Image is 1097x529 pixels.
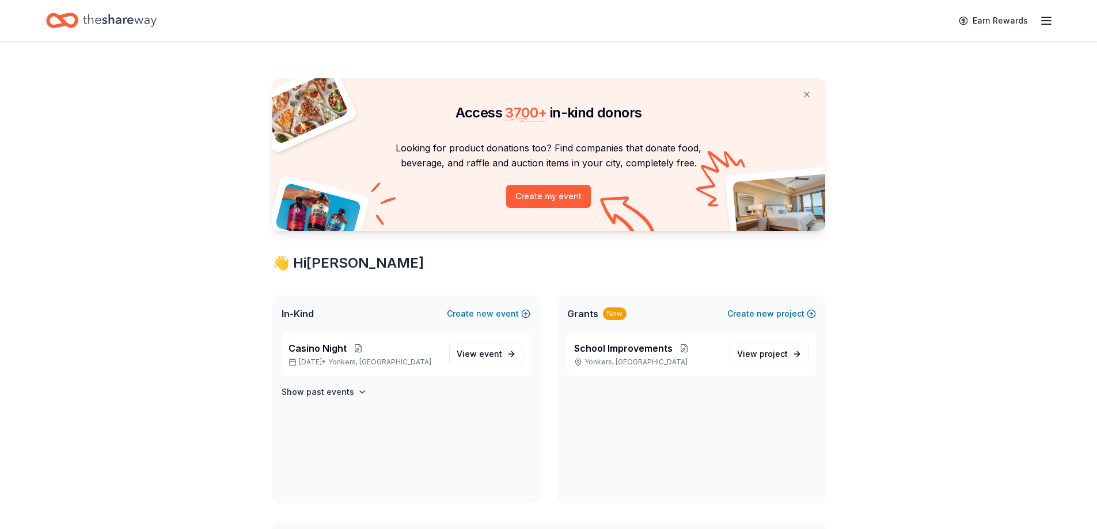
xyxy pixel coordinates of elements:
a: View project [730,344,809,364]
span: 3700 + [505,104,546,121]
a: Home [46,7,157,34]
span: new [476,307,494,321]
span: View [737,347,788,361]
p: Looking for product donations too? Find companies that donate food, beverage, and raffle and auct... [286,140,811,171]
button: Createnewproject [727,307,816,321]
img: Curvy arrow [600,196,658,239]
p: [DATE] • [289,357,440,367]
a: View event [449,344,523,364]
span: Grants [567,307,598,321]
button: Createnewevent [447,307,530,321]
span: School Improvements [574,341,673,355]
div: New [603,307,627,320]
span: Casino Night [289,341,347,355]
span: Access in-kind donors [455,104,642,121]
a: Earn Rewards [952,10,1035,31]
span: project [760,349,788,359]
img: Pizza [259,71,349,145]
span: Yonkers, [GEOGRAPHIC_DATA] [328,357,431,367]
p: Yonkers, [GEOGRAPHIC_DATA] [574,357,720,367]
span: In-Kind [282,307,314,321]
button: Show past events [282,385,367,399]
h4: Show past events [282,385,354,399]
div: 👋 Hi [PERSON_NAME] [272,254,825,272]
span: new [757,307,774,321]
button: Create my event [506,185,591,208]
span: View [457,347,502,361]
span: event [479,349,502,359]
